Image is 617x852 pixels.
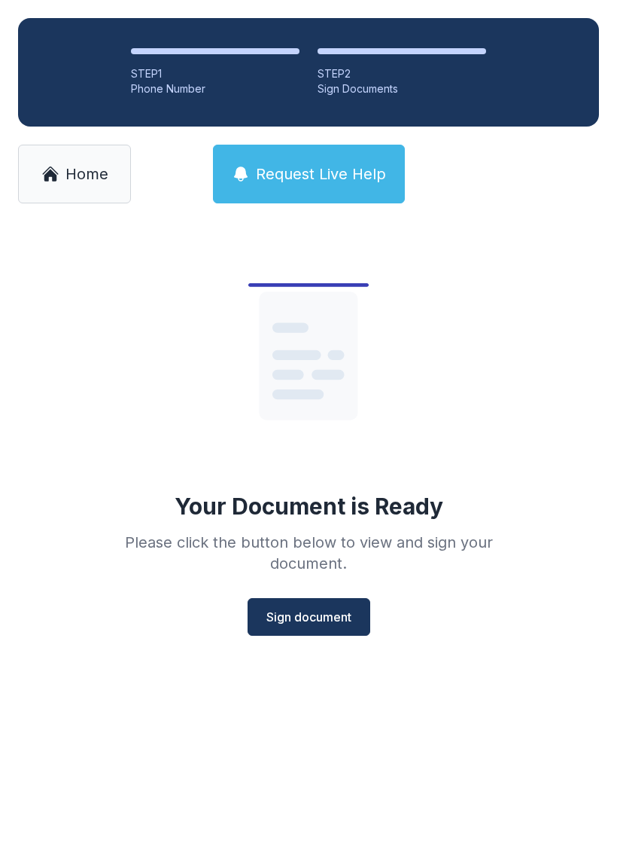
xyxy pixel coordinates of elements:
div: Please click the button below to view and sign your document. [92,532,525,574]
div: Sign Documents [318,81,486,96]
span: Sign document [266,608,351,626]
span: Request Live Help [256,163,386,185]
div: STEP 2 [318,66,486,81]
div: STEP 1 [131,66,299,81]
div: Phone Number [131,81,299,96]
div: Your Document is Ready [175,493,443,520]
span: Home [65,163,108,185]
